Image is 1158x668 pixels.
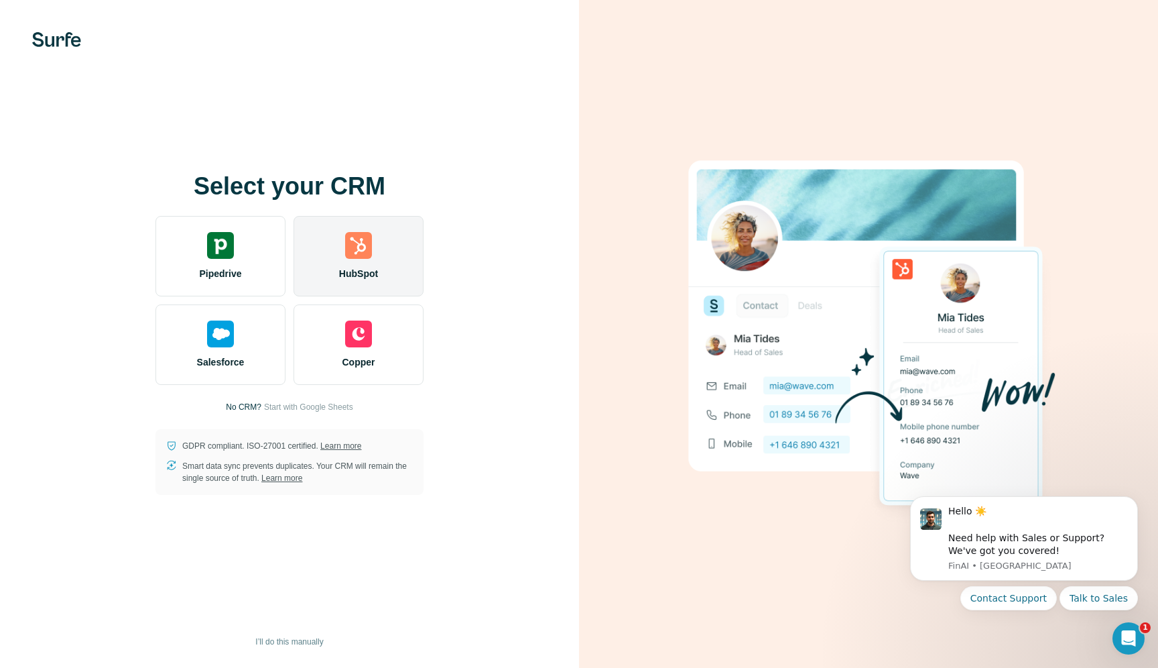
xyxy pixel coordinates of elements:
[197,355,245,369] span: Salesforce
[339,267,378,280] span: HubSpot
[32,32,81,47] img: Surfe's logo
[255,636,323,648] span: I’ll do this manually
[1140,622,1151,633] span: 1
[226,401,261,413] p: No CRM?
[182,440,361,452] p: GDPR compliant. ISO-27001 certified.
[1112,622,1145,655] iframe: Intercom live chat
[342,355,375,369] span: Copper
[261,474,302,483] a: Learn more
[681,140,1056,528] img: HUBSPOT image
[199,267,241,280] span: Pipedrive
[890,480,1158,661] iframe: Intercom notifications mensaje
[246,632,332,652] button: I’ll do this manually
[345,232,372,259] img: hubspot's logo
[320,441,361,451] a: Learn more
[155,173,424,200] h1: Select your CRM
[207,321,234,347] img: salesforce's logo
[264,401,353,413] button: Start with Google Sheets
[207,232,234,259] img: pipedrive's logo
[345,321,372,347] img: copper's logo
[182,460,413,484] p: Smart data sync prevents duplicates. Your CRM will remain the single source of truth.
